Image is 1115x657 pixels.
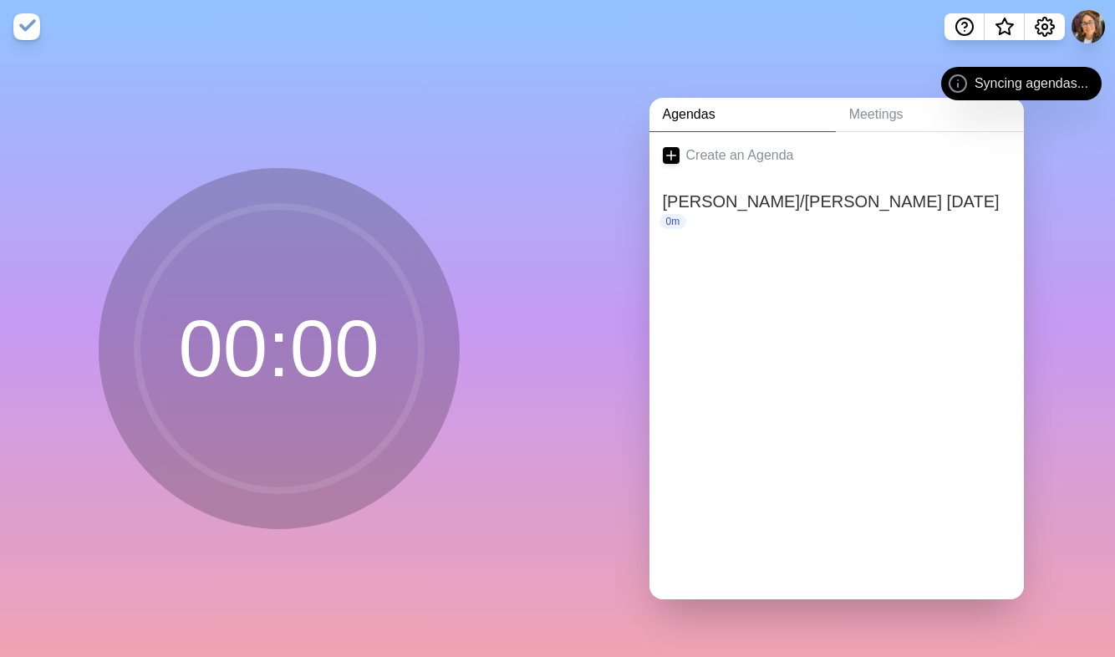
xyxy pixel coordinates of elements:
img: timeblocks logo [13,13,40,40]
h2: [PERSON_NAME]/[PERSON_NAME] [DATE] [663,189,1011,214]
a: Create an Agenda [649,132,1024,179]
a: Meetings [836,98,1024,132]
p: 0m [659,214,687,229]
span: Syncing agendas... [975,74,1088,94]
button: Settings [1025,13,1065,40]
button: Help [944,13,985,40]
a: Agendas [649,98,836,132]
button: What’s new [985,13,1025,40]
